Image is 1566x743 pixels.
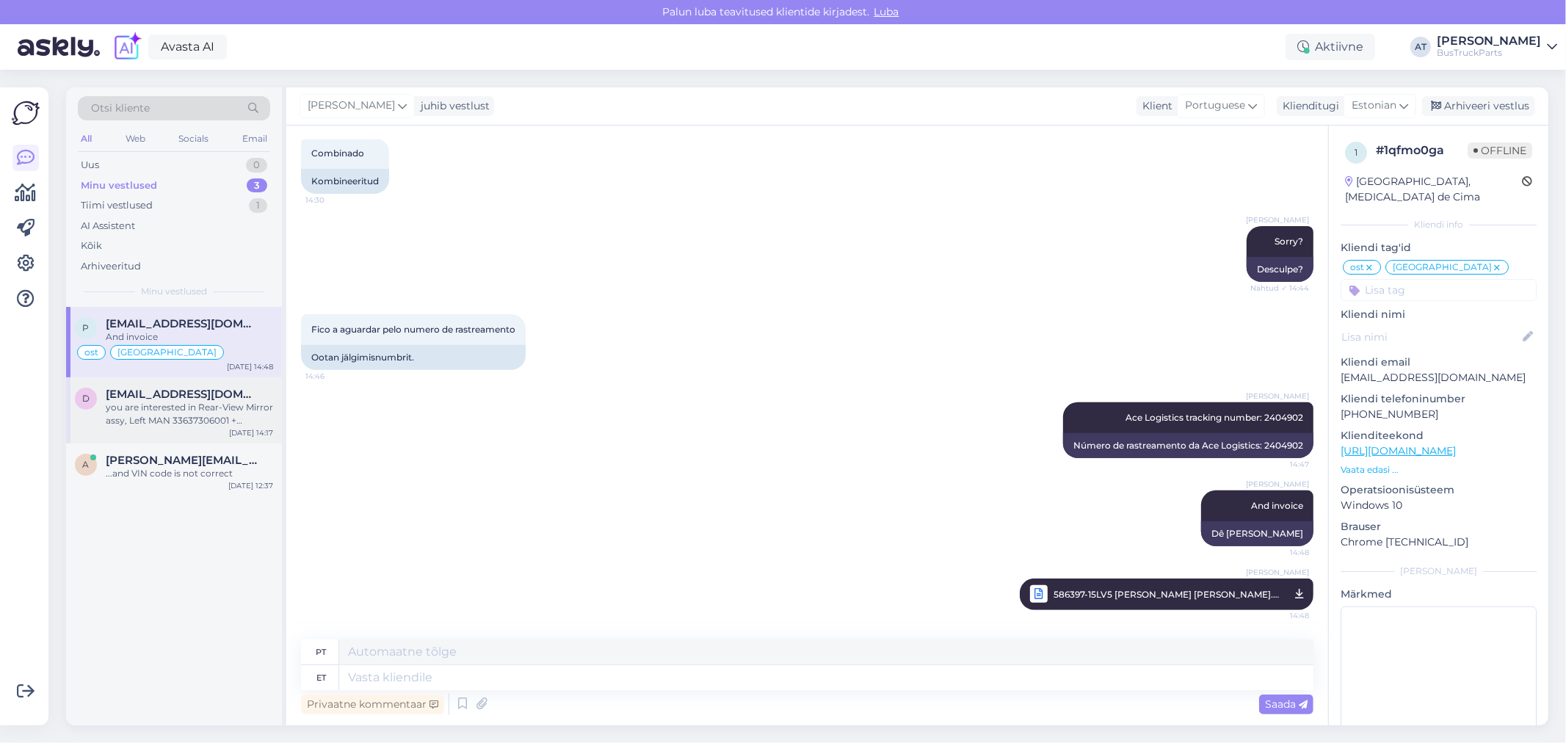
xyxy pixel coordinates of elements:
div: Kombineeritud [301,169,389,194]
div: Privaatne kommentaar [301,695,444,714]
div: et [316,665,326,690]
span: p [83,322,90,333]
p: Kliendi tag'id [1341,240,1537,255]
span: pecas@mssassistencia.pt [106,317,258,330]
div: [GEOGRAPHIC_DATA], [MEDICAL_DATA] de Cima [1345,174,1522,205]
span: Offline [1468,142,1532,159]
p: Brauser [1341,519,1537,534]
div: Web [123,129,148,148]
span: Portuguese [1185,98,1245,114]
span: Sorry? [1275,236,1303,247]
span: 14:48 [1254,606,1309,625]
span: [GEOGRAPHIC_DATA] [117,348,217,357]
div: [DATE] 12:37 [228,480,273,491]
div: 3 [247,178,267,193]
div: juhib vestlust [415,98,490,114]
p: Chrome [TECHNICAL_ID] [1341,534,1537,550]
div: [PERSON_NAME] [1437,35,1541,47]
p: Windows 10 [1341,498,1537,513]
div: Kliendi info [1341,218,1537,231]
div: Tiimi vestlused [81,198,153,213]
p: Kliendi nimi [1341,307,1537,322]
p: [PHONE_NUMBER] [1341,407,1537,422]
div: Minu vestlused [81,178,157,193]
span: d [82,393,90,404]
span: [GEOGRAPHIC_DATA] [1393,263,1492,272]
img: explore-ai [112,32,142,62]
span: Saada [1265,697,1308,711]
p: Kliendi email [1341,355,1537,370]
p: Kliendi telefoninumber [1341,391,1537,407]
div: All [78,129,95,148]
div: # 1qfmo0ga [1376,142,1468,159]
span: Ace Logistics tracking number: 2404902 [1125,412,1303,423]
span: 14:47 [1254,459,1309,470]
div: Arhiveeritud [81,259,141,274]
span: 14:46 [305,371,360,382]
a: [PERSON_NAME]586397-15LV5 [PERSON_NAME] [PERSON_NAME].pdf14:48 [1020,579,1313,610]
span: [PERSON_NAME] [308,98,395,114]
p: Operatsioonisüsteem [1341,482,1537,498]
span: a [83,459,90,470]
div: Desculpe? [1247,257,1313,282]
a: [URL][DOMAIN_NAME] [1341,444,1456,457]
a: [PERSON_NAME]BusTruckParts [1437,35,1557,59]
div: Aktiivne [1286,34,1375,60]
span: 1 [1355,147,1357,158]
span: [PERSON_NAME] [1246,391,1309,402]
img: Askly Logo [12,99,40,127]
div: you are interested in Rear-View Mirror assy, Left MAN 33637306001 + 88637316081? [106,401,273,427]
span: Minu vestlused [141,285,207,298]
span: 14:30 [305,195,360,206]
span: [PERSON_NAME] [1246,214,1309,225]
span: 586397-15LV5 [PERSON_NAME] [PERSON_NAME].pdf [1054,585,1279,604]
div: Socials [175,129,211,148]
p: Klienditeekond [1341,428,1537,443]
input: Lisa nimi [1341,329,1520,345]
span: Nähtud ✓ 14:44 [1250,283,1309,294]
input: Lisa tag [1341,279,1537,301]
span: Otsi kliente [91,101,150,116]
span: [PERSON_NAME] [1246,479,1309,490]
div: Número de rastreamento da Ace Logistics: 2404902 [1063,433,1313,458]
div: Kõik [81,239,102,253]
div: AT [1410,37,1431,57]
div: Arhiveeri vestlus [1422,96,1535,116]
div: And invoice [106,330,273,344]
span: Combinado [311,148,364,159]
div: [PERSON_NAME] [1341,565,1537,578]
div: Klient [1137,98,1172,114]
p: Märkmed [1341,587,1537,602]
div: pt [316,639,327,664]
div: Email [239,129,270,148]
div: [DATE] 14:17 [229,427,273,438]
span: Fico a aguardar pelo numero de rastreamento [311,324,515,335]
p: Vaata edasi ... [1341,463,1537,476]
span: draganjuoprevoz@gmail.com [106,388,258,401]
span: 14:48 [1254,547,1309,558]
span: ost [1350,263,1364,272]
span: [PERSON_NAME] [1246,567,1309,578]
a: Avasta AI [148,35,227,59]
div: [DATE] 14:48 [227,361,273,372]
div: BusTruckParts [1437,47,1541,59]
span: alexander@savacom.md [106,454,258,467]
div: Dê [PERSON_NAME] [1201,521,1313,546]
div: 0 [246,158,267,173]
span: Luba [870,5,904,18]
p: [EMAIL_ADDRESS][DOMAIN_NAME] [1341,370,1537,385]
span: ost [84,348,98,357]
div: Klienditugi [1277,98,1339,114]
div: Ootan jälgimisnumbrit. [301,345,526,370]
span: Estonian [1352,98,1396,114]
div: Uus [81,158,99,173]
div: 1 [249,198,267,213]
div: ...and VIN code is not correct [106,467,273,480]
div: AI Assistent [81,219,135,233]
span: And invoice [1251,500,1303,511]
